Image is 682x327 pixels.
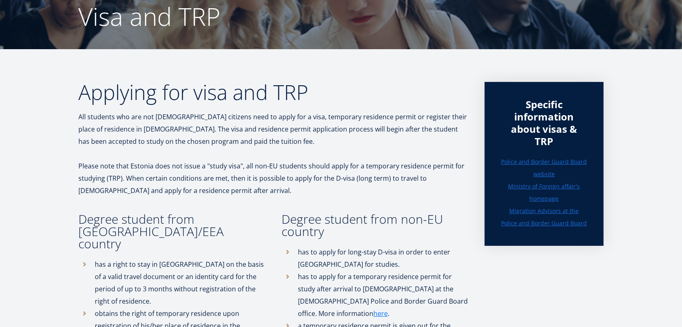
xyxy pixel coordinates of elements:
[281,270,468,320] li: has to apply for a temporary residence permit for study after arrival to [DEMOGRAPHIC_DATA] at th...
[501,180,587,205] a: Ministry of Foreign affair's homepage
[78,82,468,102] h2: Applying for visa and TRP
[501,98,587,148] div: Specific information about visas & TRP
[373,307,388,320] a: here
[78,258,265,307] li: has a right to stay in [GEOGRAPHIC_DATA] on the basis of a valid travel document or an identity c...
[78,111,468,148] p: All students who are not [DEMOGRAPHIC_DATA] citizens need to apply for a visa, temporary residenc...
[281,246,468,270] li: has to apply for long-stay D-visa in order to enter [GEOGRAPHIC_DATA] for studies.
[78,160,468,197] p: Please note that Estonia does not issue a "study visa", all non-EU students should apply for a te...
[281,213,468,238] h3: Degree student from non-EU country
[501,205,587,229] a: Migration Advisors at the Police and Border Guard Board
[501,156,587,180] a: Police and Border Guard Board website
[78,213,265,250] h3: Degree student from [GEOGRAPHIC_DATA]/EEA country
